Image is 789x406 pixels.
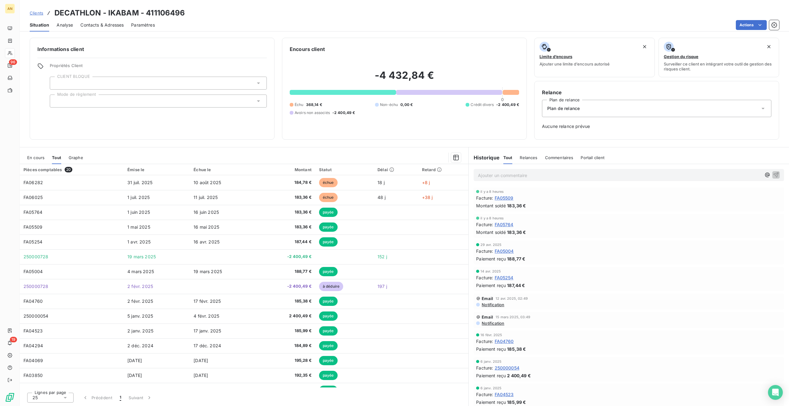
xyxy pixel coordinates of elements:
[54,7,185,19] h3: DECATHLON - IKABAM - 411106496
[120,395,121,401] span: 1
[55,80,60,86] input: Ajouter une valeur
[319,341,338,350] span: payée
[545,155,574,160] span: Commentaires
[194,224,219,230] span: 16 mai 2025
[476,346,506,352] span: Paiement reçu
[127,209,150,215] span: 1 juin 2025
[542,89,771,96] h6: Relance
[65,167,72,172] span: 20
[260,372,312,379] span: 192,35 €
[23,239,42,244] span: FA05254
[127,328,153,333] span: 2 janv. 2025
[319,326,338,336] span: payée
[664,61,774,71] span: Surveiller ce client en intégrant votre outil de gestion des risques client.
[471,102,494,108] span: Crédit divers
[260,357,312,364] span: 195,28 €
[260,194,312,201] span: 183,36 €
[480,360,501,363] span: 6 janv. 2025
[422,167,465,172] div: Retard
[482,296,493,301] span: Email
[5,392,15,402] img: Logo LeanPay
[319,386,338,395] span: payée
[476,274,493,281] span: Facture :
[377,167,415,172] div: Délai
[319,356,338,365] span: payée
[482,315,493,319] span: Email
[23,224,42,230] span: FA05509
[495,338,514,345] span: FA04760
[260,254,312,260] span: -2 400,49 €
[290,45,325,53] h6: Encours client
[260,180,312,186] span: 184,78 €
[23,298,43,304] span: FA04760
[319,193,338,202] span: échue
[50,63,267,72] span: Propriétés Client
[260,328,312,334] span: 185,99 €
[319,208,338,217] span: payée
[501,97,504,102] span: 0
[127,180,152,185] span: 31 juil. 2025
[9,59,17,65] span: 96
[260,313,312,319] span: 2 400,49 €
[37,45,267,53] h6: Informations client
[476,391,493,398] span: Facture :
[495,195,514,201] span: FA05509
[5,4,15,14] div: AN
[52,155,61,160] span: Tout
[131,22,155,28] span: Paramètres
[495,221,514,228] span: FA05764
[480,386,501,390] span: 6 janv. 2025
[27,155,45,160] span: En cours
[69,155,83,160] span: Graphe
[480,243,501,247] span: 29 avr. 2025
[30,10,43,16] a: Clients
[736,20,767,30] button: Actions
[507,202,526,209] span: 183,36 €
[194,209,219,215] span: 16 juin 2025
[260,283,312,290] span: -2 400,49 €
[125,391,156,404] button: Suivant
[422,180,430,185] span: +8 j
[80,22,124,28] span: Contacts & Adresses
[476,365,493,371] span: Facture :
[495,365,519,371] span: 250000054
[127,358,142,363] span: [DATE]
[377,195,386,200] span: 48 j
[23,373,43,378] span: FA03850
[260,239,312,245] span: 187,44 €
[481,321,504,326] span: Notification
[400,102,413,108] span: 0,00 €
[194,239,220,244] span: 16 avr. 2025
[194,195,218,200] span: 11 juil. 2025
[194,180,221,185] span: 10 août 2025
[476,372,506,379] span: Paiement reçu
[306,102,322,108] span: 368,14 €
[295,102,304,108] span: Échu
[10,337,17,342] span: 19
[507,256,525,262] span: 188,77 €
[520,155,537,160] span: Relances
[127,343,153,348] span: 2 déc. 2024
[290,69,519,88] h2: -4 432,84 €
[476,229,506,235] span: Montant soldé
[23,269,43,274] span: FA05004
[319,267,338,276] span: payée
[476,221,493,228] span: Facture :
[194,313,219,319] span: 4 févr. 2025
[194,298,221,304] span: 17 févr. 2025
[127,254,156,259] span: 19 mars 2025
[480,190,504,193] span: il y a 8 heures
[481,302,504,307] span: Notification
[377,254,387,259] span: 152 j
[260,224,312,230] span: 183,36 €
[260,269,312,275] span: 188,77 €
[319,311,338,321] span: payée
[480,333,502,337] span: 16 févr. 2025
[32,395,38,401] span: 25
[496,315,530,319] span: 15 mars 2025, 03:49
[422,195,433,200] span: +38 j
[260,343,312,349] span: 184,89 €
[194,167,253,172] div: Échue le
[127,195,150,200] span: 1 juil. 2025
[23,209,42,215] span: FA05764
